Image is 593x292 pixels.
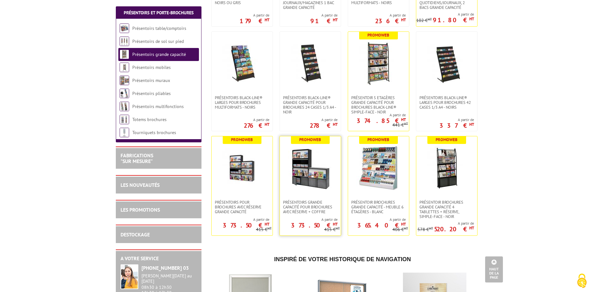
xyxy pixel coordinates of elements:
b: Promoweb [367,137,389,142]
a: Présentoirs table/comptoirs [132,25,186,31]
a: Présentoir brochures Grande capacité 4 tablettes + réserve, simple-face - Noir [416,200,477,219]
sup: HT [469,16,474,22]
span: A partir de [375,13,406,18]
p: 373.50 € [291,223,338,227]
p: 337 € [439,124,474,127]
a: Présentoirs muraux [132,78,170,83]
a: Présentoirs grande capacité pour brochures avec réserve + coffre [280,200,341,214]
img: Présentoirs Black-Line® grande capacité pour brochures 24 cases 1/3 A4 - noir [288,41,333,86]
img: Cookies (fenêtre modale) [574,273,590,289]
span: A partir de [439,117,474,122]
p: 236 € [375,19,406,23]
sup: HT [267,226,272,230]
span: A partir de [310,117,338,122]
img: Présentoir Brochures grande capacité - Meuble 6 étagères - Blanc [356,146,401,190]
a: Présentoir Brochures grande capacité - Meuble 6 étagères - Blanc [348,200,409,214]
a: Présentoirs multifonctions [132,104,184,109]
p: 374.85 € [357,119,406,123]
span: Présentoirs Black-Line® larges pour brochures multiformats - Noirs [215,95,269,110]
sup: HT [429,226,433,230]
h2: A votre service [121,256,197,261]
sup: HT [401,17,406,23]
img: Présentoirs pour Brochures avec réserve Grande capacité [220,146,264,190]
span: Présentoirs pour Brochures avec réserve Grande capacité [215,200,269,214]
span: A partir de [240,13,269,18]
img: Présentoirs multifonctions [120,102,129,111]
span: A partir de [418,221,474,226]
img: Présentoirs grande capacité [120,50,129,59]
sup: HT [265,17,269,23]
span: A partir de [310,13,338,18]
span: A partir de [416,12,474,17]
img: Présentoirs de sol sur pied [120,37,129,46]
img: Tourniquets brochures [120,128,129,137]
sup: HT [333,221,338,227]
b: Promoweb [367,32,389,38]
a: Présentoirs et Porte-brochures [124,10,194,16]
p: 102 € [416,18,432,23]
p: 415 € [324,227,340,232]
img: Présentoirs mobiles [120,63,129,72]
a: Totems brochures [132,117,167,122]
sup: HT [404,121,408,126]
span: Présentoir brochures Grande capacité 4 tablettes + réserve, simple-face - Noir [419,200,474,219]
a: DESTOCKAGE [121,231,150,238]
img: Présentoir 5 Etagères grande capacité pour brochures Black-Line® simple-face - Noir [356,41,401,86]
a: Tourniquets brochures [132,130,176,135]
span: Présentoir 5 Etagères grande capacité pour brochures Black-Line® simple-face - Noir [351,95,406,114]
sup: HT [265,221,269,227]
sup: HT [404,226,408,230]
img: Présentoirs Black-Line® larges pour brochures multiformats - Noirs [220,41,264,86]
p: 91.80 € [433,18,474,22]
p: 373.50 € [223,223,269,227]
span: Présentoirs Black-Line® larges pour brochures 42 cases 1/3 A4 - Noirs [419,95,474,110]
a: LES NOUVEAUTÉS [121,182,160,188]
a: Présentoirs pour Brochures avec réserve Grande capacité [212,200,273,214]
b: Promoweb [436,137,458,142]
sup: HT [401,117,406,122]
p: 365.40 € [357,223,406,227]
span: A partir de [280,217,338,222]
sup: HT [333,122,338,127]
p: 520.20 € [434,227,474,231]
sup: HT [469,225,474,231]
span: A partir de [348,217,406,222]
p: 578 € [418,227,433,232]
img: Présentoirs Black-Line® larges pour brochures 42 cases 1/3 A4 - Noirs [425,41,469,86]
span: Présentoir Brochures grande capacité - Meuble 6 étagères - Blanc [351,200,406,214]
img: Présentoirs grande capacité pour brochures avec réserve + coffre [288,146,333,190]
a: Présentoirs de sol sur pied [132,38,184,44]
p: 415 € [256,227,272,232]
a: LES PROMOTIONS [121,207,160,213]
img: Présentoir brochures Grande capacité 4 tablettes + réserve, simple-face - Noir [425,146,469,190]
a: Présentoirs grande capacité [132,51,186,57]
a: Présentoirs mobiles [132,65,171,70]
img: Présentoirs pliables [120,89,129,98]
a: FABRICATIONS"Sur Mesure" [121,152,153,164]
span: A partir de [212,217,269,222]
a: Présentoirs Black-Line® larges pour brochures 42 cases 1/3 A4 - Noirs [416,95,477,110]
p: 441 € [392,123,408,127]
span: Présentoirs grande capacité pour brochures avec réserve + coffre [283,200,338,214]
span: A partir de [244,117,269,122]
sup: HT [469,122,474,127]
b: Promoweb [231,137,253,142]
a: Haut de la page [485,256,503,282]
img: Présentoirs muraux [120,76,129,85]
sup: HT [428,17,432,21]
span: A partir de [348,112,406,118]
span: Présentoirs Black-Line® grande capacité pour brochures 24 cases 1/3 A4 - noir [283,95,338,114]
a: Présentoir 5 Etagères grande capacité pour brochures Black-Line® simple-face - Noir [348,95,409,114]
sup: HT [265,122,269,127]
sup: HT [333,17,338,23]
sup: HT [401,221,406,227]
a: Présentoirs Black-Line® grande capacité pour brochures 24 cases 1/3 A4 - noir [280,95,341,114]
span: Inspiré de votre historique de navigation [274,256,411,262]
img: Totems brochures [120,115,129,124]
p: 179 € [240,19,269,23]
p: 276 € [244,124,269,127]
b: Promoweb [299,137,321,142]
p: 406 € [392,227,408,232]
a: Présentoirs Black-Line® larges pour brochures multiformats - Noirs [212,95,273,110]
img: widget-service.jpg [121,264,138,289]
